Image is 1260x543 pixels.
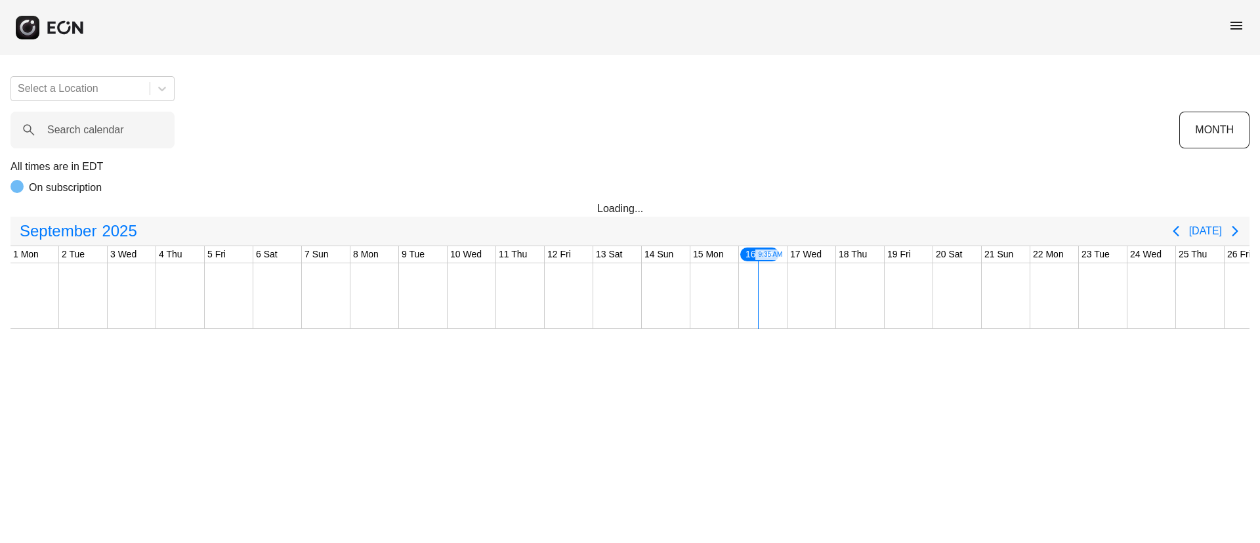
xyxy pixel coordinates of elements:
span: 2025 [99,218,139,244]
p: All times are in EDT [10,159,1249,175]
button: Next page [1222,218,1248,244]
div: 9 Tue [399,246,427,263]
div: 2 Tue [59,246,87,263]
p: On subscription [29,180,102,196]
div: 16 Tue [739,246,780,263]
div: 22 Mon [1030,246,1066,263]
span: September [17,218,99,244]
div: 11 Thu [496,246,530,263]
div: 3 Wed [108,246,139,263]
div: 25 Thu [1176,246,1209,263]
div: 21 Sun [982,246,1016,263]
label: Search calendar [47,122,124,138]
div: 20 Sat [933,246,965,263]
div: 26 Fri [1225,246,1253,263]
div: 13 Sat [593,246,625,263]
div: 6 Sat [253,246,280,263]
button: [DATE] [1189,219,1222,243]
div: 8 Mon [350,246,381,263]
div: 18 Thu [836,246,870,263]
div: 1 Mon [10,246,41,263]
span: menu [1228,18,1244,33]
div: 5 Fri [205,246,228,263]
div: 15 Mon [690,246,726,263]
div: 12 Fri [545,246,574,263]
div: 19 Fri [885,246,913,263]
button: Previous page [1163,218,1189,244]
button: September2025 [12,218,145,244]
button: MONTH [1179,112,1249,148]
div: 4 Thu [156,246,185,263]
div: Loading... [597,201,663,217]
div: 10 Wed [448,246,484,263]
div: 23 Tue [1079,246,1112,263]
div: 17 Wed [787,246,824,263]
div: 7 Sun [302,246,331,263]
div: 24 Wed [1127,246,1164,263]
div: 14 Sun [642,246,676,263]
